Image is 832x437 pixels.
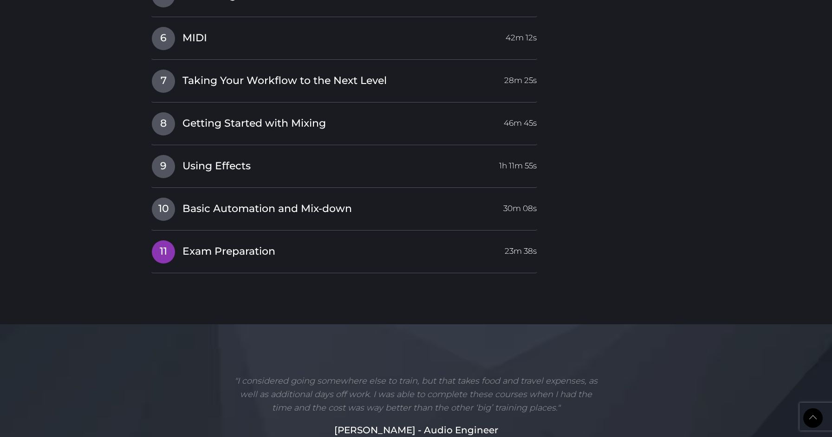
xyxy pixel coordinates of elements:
[499,155,537,172] span: 1h 11m 55s
[182,116,326,131] span: Getting Started with Mixing
[152,198,175,221] span: 10
[506,27,537,44] span: 42m 12s
[151,240,537,259] a: 11Exam Preparation23m 38s
[151,26,537,46] a: 6MIDI42m 12s
[151,154,537,174] a: 9Using Effects1h 11m 55s
[152,155,175,178] span: 9
[504,70,537,86] span: 28m 25s
[504,112,537,129] span: 46m 45s
[503,198,537,214] span: 30m 08s
[803,408,823,428] a: Back to Top
[505,240,537,257] span: 23m 38s
[152,70,175,93] span: 7
[182,244,275,259] span: Exam Preparation
[151,423,681,437] h5: [PERSON_NAME] - Audio Engineer
[182,159,251,174] span: Using Effects
[231,374,601,414] p: "I considered going somewhere else to train, but that takes food and travel expenses, as well as ...
[151,69,537,89] a: 7Taking Your Workflow to the Next Level28m 25s
[151,112,537,131] a: 8Getting Started with Mixing46m 45s
[152,240,175,263] span: 11
[152,27,175,50] span: 6
[152,112,175,135] span: 8
[182,74,387,88] span: Taking Your Workflow to the Next Level
[182,31,207,45] span: MIDI
[182,202,352,216] span: Basic Automation and Mix-down
[151,197,537,217] a: 10Basic Automation and Mix-down30m 08s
